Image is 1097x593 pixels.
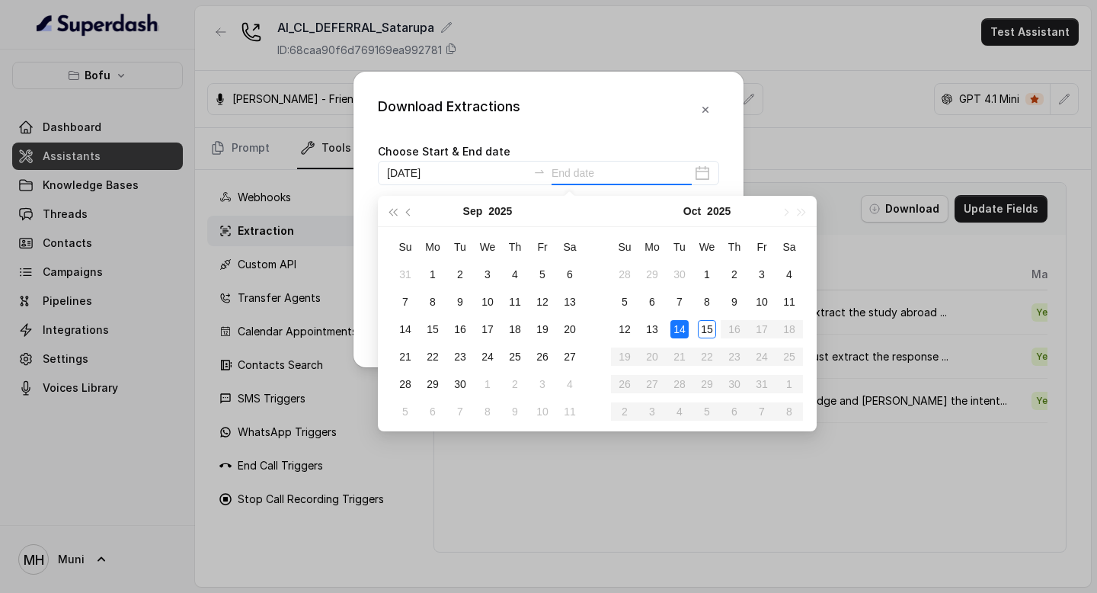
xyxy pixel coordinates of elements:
div: 11 [561,402,579,421]
th: Fr [748,233,776,261]
div: 24 [478,348,497,366]
input: Start date [387,165,527,181]
div: 26 [533,348,552,366]
th: We [474,233,501,261]
div: 4 [780,265,798,284]
td: 2025-10-04 [556,370,584,398]
div: 5 [396,402,414,421]
td: 2025-09-11 [501,288,529,316]
td: 2025-10-06 [638,288,666,316]
td: 2025-10-10 [748,288,776,316]
div: 10 [533,402,552,421]
td: 2025-10-03 [529,370,556,398]
label: Choose Start & End date [378,145,510,158]
td: 2025-09-01 [419,261,446,288]
div: 8 [424,293,442,311]
div: 25 [506,348,524,366]
div: Download Extractions [378,96,520,123]
td: 2025-10-03 [748,261,776,288]
td: 2025-09-27 [556,343,584,370]
div: 7 [451,402,469,421]
div: 2 [725,265,744,284]
td: 2025-09-21 [392,343,419,370]
div: 2 [506,375,524,393]
div: 30 [670,265,689,284]
td: 2025-10-09 [721,288,748,316]
button: Sep [463,196,483,226]
button: Oct [683,196,701,226]
div: 4 [506,265,524,284]
td: 2025-09-07 [392,288,419,316]
td: 2025-09-29 [419,370,446,398]
th: Mo [638,233,666,261]
div: 8 [698,293,716,311]
td: 2025-09-28 [392,370,419,398]
td: 2025-10-08 [474,398,501,425]
td: 2025-09-30 [666,261,693,288]
td: 2025-09-29 [638,261,666,288]
td: 2025-09-20 [556,316,584,343]
input: End date [552,165,692,181]
div: 15 [424,320,442,338]
td: 2025-10-13 [638,316,666,343]
div: 13 [561,293,579,311]
td: 2025-09-26 [529,343,556,370]
div: 28 [396,375,414,393]
button: 2025 [707,196,731,226]
td: 2025-09-10 [474,288,501,316]
div: 28 [616,265,634,284]
td: 2025-09-25 [501,343,529,370]
th: Mo [419,233,446,261]
div: 3 [753,265,771,284]
div: 1 [424,265,442,284]
td: 2025-10-04 [776,261,803,288]
th: Fr [529,233,556,261]
div: 1 [478,375,497,393]
td: 2025-09-18 [501,316,529,343]
div: 3 [478,265,497,284]
td: 2025-10-08 [693,288,721,316]
td: 2025-09-16 [446,316,474,343]
div: 14 [670,320,689,338]
td: 2025-09-05 [529,261,556,288]
td: 2025-09-03 [474,261,501,288]
div: 17 [478,320,497,338]
div: 3 [533,375,552,393]
div: 12 [533,293,552,311]
td: 2025-10-07 [446,398,474,425]
td: 2025-09-19 [529,316,556,343]
div: 6 [561,265,579,284]
td: 2025-10-11 [776,288,803,316]
th: Su [392,233,419,261]
div: 9 [506,402,524,421]
td: 2025-10-15 [693,316,721,343]
td: 2025-10-10 [529,398,556,425]
th: Th [721,233,748,261]
td: 2025-10-05 [611,288,638,316]
td: 2025-09-08 [419,288,446,316]
span: to [533,165,545,178]
div: 13 [643,320,661,338]
div: 6 [424,402,442,421]
div: 31 [396,265,414,284]
div: 7 [396,293,414,311]
div: 8 [478,402,497,421]
td: 2025-09-06 [556,261,584,288]
div: 2 [451,265,469,284]
td: 2025-09-24 [474,343,501,370]
div: 27 [561,348,579,366]
td: 2025-10-09 [501,398,529,425]
td: 2025-09-09 [446,288,474,316]
div: 19 [533,320,552,338]
div: 1 [698,265,716,284]
td: 2025-10-02 [501,370,529,398]
td: 2025-10-06 [419,398,446,425]
div: 5 [616,293,634,311]
td: 2025-09-13 [556,288,584,316]
td: 2025-09-30 [446,370,474,398]
div: 14 [396,320,414,338]
div: 23 [451,348,469,366]
div: 5 [533,265,552,284]
td: 2025-10-14 [666,316,693,343]
div: 30 [451,375,469,393]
